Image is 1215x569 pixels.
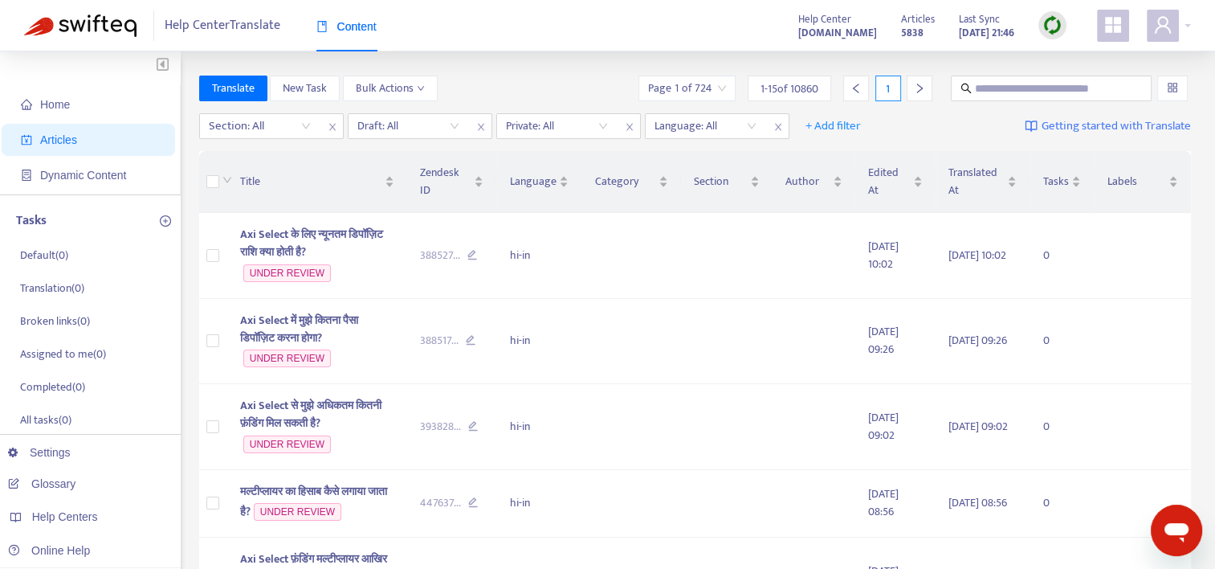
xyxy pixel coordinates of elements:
span: [DATE] 10:02 [868,237,899,273]
span: Dynamic Content [40,169,126,182]
span: Getting started with Translate [1042,117,1191,136]
span: right [914,83,925,94]
span: Translate [212,80,255,97]
span: UNDER REVIEW [243,436,331,453]
img: Swifteq [24,14,137,37]
span: [DATE] 08:56 [948,493,1007,512]
iframe: Botón para iniciar la ventana de mensajería [1151,505,1202,556]
div: 1 [875,76,901,101]
span: [DATE] 08:56 [868,485,899,521]
p: Tasks [16,211,47,231]
th: Language [496,151,581,213]
button: Translate [199,76,267,101]
span: Axi Select से मुझे अधिकतम कितनी फ़ंडिंग मिल सकती है? [240,396,381,432]
span: close [619,117,640,137]
p: Default ( 0 ) [20,247,68,264]
span: Zendesk ID [420,164,471,199]
span: Edited At [868,164,910,199]
span: 388517 ... [420,332,459,350]
span: appstore [1103,15,1123,35]
span: Author [785,173,830,190]
span: user [1153,15,1172,35]
span: [DATE] 09:26 [948,331,1007,350]
span: 447637 ... [420,494,461,512]
span: + Add filter [805,117,861,136]
td: 0 [1029,299,1094,385]
th: Edited At [855,151,936,213]
span: Help Centers [32,510,98,523]
strong: [DOMAIN_NAME] [798,24,877,42]
p: Completed ( 0 ) [20,379,85,395]
span: [DATE] 10:02 [948,246,1006,264]
td: hi-in [496,299,581,385]
a: Getting started with Translate [1025,113,1191,139]
td: hi-in [496,384,581,470]
th: Title [227,151,407,213]
th: Labels [1094,151,1191,213]
span: left [850,83,862,94]
span: Articles [40,133,77,146]
p: All tasks ( 0 ) [20,411,71,428]
span: book [316,21,328,32]
span: मल्टीप्लायर का हिसाब कैसे लगाया जाता है? [240,482,387,522]
span: 388527 ... [420,247,460,264]
span: container [21,170,32,181]
p: Translation ( 0 ) [20,280,84,297]
img: sync.dc5367851b00ba804db3.png [1042,15,1062,35]
span: Bulk Actions [356,80,425,97]
span: UNDER REVIEW [243,350,331,367]
td: hi-in [496,470,581,538]
span: search [960,83,972,94]
p: Broken links ( 0 ) [20,313,90,330]
span: Home [40,98,70,111]
span: down [222,175,232,185]
p: Assigned to me ( 0 ) [20,346,106,362]
img: image-link [1025,120,1038,133]
span: Axi Select के लिए न्यूनतम डिपॉज़िट राशि क्या होती है? [240,225,383,261]
button: New Task [270,76,340,101]
th: Author [773,151,855,213]
th: Category [581,151,680,213]
span: Tasks [1042,173,1068,190]
span: New Task [283,80,327,97]
span: [DATE] 09:02 [868,408,899,444]
strong: [DATE] 21:46 [959,24,1014,42]
span: Section [694,173,747,190]
span: UNDER REVIEW [243,264,331,282]
span: UNDER REVIEW [254,503,341,521]
span: [DATE] 09:26 [868,322,899,358]
span: Articles [901,10,935,28]
span: Labels [1107,173,1165,190]
span: account-book [21,134,32,145]
strong: 5838 [901,24,923,42]
span: Title [240,173,381,190]
span: Last Sync [959,10,1000,28]
a: [DOMAIN_NAME] [798,23,877,42]
span: Language [509,173,556,190]
span: close [322,117,343,137]
span: [DATE] 09:02 [948,417,1008,436]
th: Tasks [1029,151,1094,213]
span: close [471,117,491,137]
th: Zendesk ID [407,151,496,213]
span: Help Center [798,10,851,28]
span: Help Center Translate [165,10,280,41]
th: Translated At [936,151,1030,213]
span: 1 - 15 of 10860 [760,80,818,97]
span: Content [316,20,377,33]
a: Glossary [8,477,75,490]
span: 393828 ... [420,418,461,436]
td: 0 [1029,213,1094,299]
button: + Add filter [793,113,873,139]
span: Translated At [948,164,1005,199]
td: 0 [1029,384,1094,470]
a: Settings [8,446,71,459]
button: Bulk Actionsdown [343,76,438,101]
span: home [21,99,32,110]
span: Category [594,173,654,190]
td: 0 [1029,470,1094,538]
span: close [768,117,789,137]
th: Section [681,151,773,213]
span: down [417,84,425,92]
span: plus-circle [160,215,171,227]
